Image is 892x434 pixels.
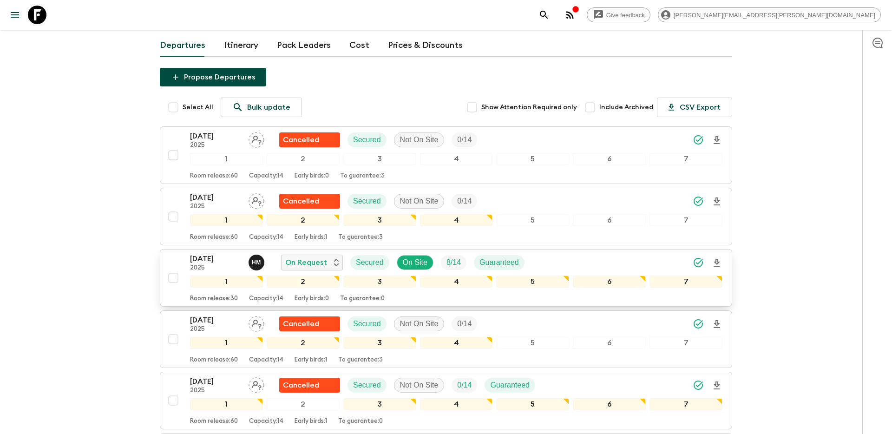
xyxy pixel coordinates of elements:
p: To guarantee: 0 [338,418,383,425]
p: Early birds: 1 [295,234,327,241]
svg: Synced Successfully [693,380,704,391]
p: To guarantee: 3 [338,356,383,364]
p: Not On Site [400,380,439,391]
div: 4 [420,276,493,288]
a: Prices & Discounts [388,34,463,57]
span: Show Attention Required only [481,103,577,112]
div: 2 [267,153,340,165]
p: Capacity: 14 [249,234,283,241]
p: Secured [353,380,381,391]
p: Not On Site [400,318,439,329]
div: 7 [649,214,722,226]
button: search adventures [535,6,553,24]
div: Trip Fill [452,194,477,209]
div: Flash Pack cancellation [279,378,340,393]
span: Assign pack leader [249,319,264,326]
div: 3 [343,337,416,349]
svg: Download Onboarding [711,380,722,391]
p: 2025 [190,326,241,333]
div: 6 [573,214,646,226]
p: 0 / 14 [457,134,472,145]
svg: Download Onboarding [711,135,722,146]
div: 2 [267,398,340,410]
div: Flash Pack cancellation [279,316,340,331]
span: Assign pack leader [249,135,264,142]
a: Itinerary [224,34,258,57]
p: Not On Site [400,196,439,207]
span: Give feedback [601,12,650,19]
div: Not On Site [394,316,445,331]
p: Secured [353,318,381,329]
p: Not On Site [400,134,439,145]
button: [DATE]2025Assign pack leaderFlash Pack cancellationSecuredNot On SiteTrip Fill1234567Room release... [160,188,732,245]
svg: Download Onboarding [711,257,722,269]
p: Cancelled [283,134,319,145]
div: [PERSON_NAME][EMAIL_ADDRESS][PERSON_NAME][DOMAIN_NAME] [658,7,881,22]
div: 5 [496,398,569,410]
p: Guaranteed [490,380,530,391]
p: 0 / 14 [457,380,472,391]
p: Early birds: 0 [295,172,329,180]
div: 6 [573,398,646,410]
p: Bulk update [247,102,290,113]
p: [DATE] [190,253,241,264]
div: 2 [267,214,340,226]
div: Flash Pack cancellation [279,194,340,209]
div: 1 [190,398,263,410]
div: 1 [190,153,263,165]
p: Room release: 60 [190,234,238,241]
div: Trip Fill [452,316,477,331]
p: Cancelled [283,318,319,329]
div: 6 [573,276,646,288]
p: Capacity: 14 [249,418,283,425]
button: menu [6,6,24,24]
p: Capacity: 14 [249,295,283,302]
div: 7 [649,337,722,349]
div: 6 [573,153,646,165]
a: Bulk update [221,98,302,117]
div: 7 [649,276,722,288]
div: Not On Site [394,378,445,393]
div: 5 [496,153,569,165]
div: 3 [343,276,416,288]
div: 6 [573,337,646,349]
div: 3 [343,214,416,226]
div: Trip Fill [452,378,477,393]
div: 1 [190,214,263,226]
p: To guarantee: 0 [340,295,385,302]
p: [DATE] [190,376,241,387]
button: [DATE]2025Hob MedinaOn RequestSecuredOn SiteTrip FillGuaranteed1234567Room release:30Capacity:14E... [160,249,732,307]
div: 5 [496,276,569,288]
div: Not On Site [394,132,445,147]
div: 4 [420,337,493,349]
div: On Site [397,255,433,270]
button: CSV Export [657,98,732,117]
div: 4 [420,214,493,226]
div: 5 [496,214,569,226]
p: Room release: 30 [190,295,238,302]
div: 5 [496,337,569,349]
div: 3 [343,153,416,165]
p: [DATE] [190,192,241,203]
button: [DATE]2025Assign pack leaderFlash Pack cancellationSecuredNot On SiteTrip Fill1234567Room release... [160,126,732,184]
p: 2025 [190,387,241,395]
p: 0 / 14 [457,318,472,329]
div: 7 [649,153,722,165]
div: Secured [348,132,387,147]
div: Trip Fill [452,132,477,147]
div: 2 [267,337,340,349]
a: Cost [349,34,369,57]
div: 4 [420,153,493,165]
button: HM [249,255,266,270]
p: Secured [353,134,381,145]
svg: Download Onboarding [711,196,722,207]
p: Early birds: 1 [295,356,327,364]
p: Early birds: 1 [295,418,327,425]
p: Room release: 60 [190,172,238,180]
p: On Site [403,257,427,268]
a: Pack Leaders [277,34,331,57]
p: Early birds: 0 [295,295,329,302]
p: Guaranteed [479,257,519,268]
button: [DATE]2025Assign pack leaderFlash Pack cancellationSecuredNot On SiteTrip Fill1234567Room release... [160,310,732,368]
p: Secured [353,196,381,207]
